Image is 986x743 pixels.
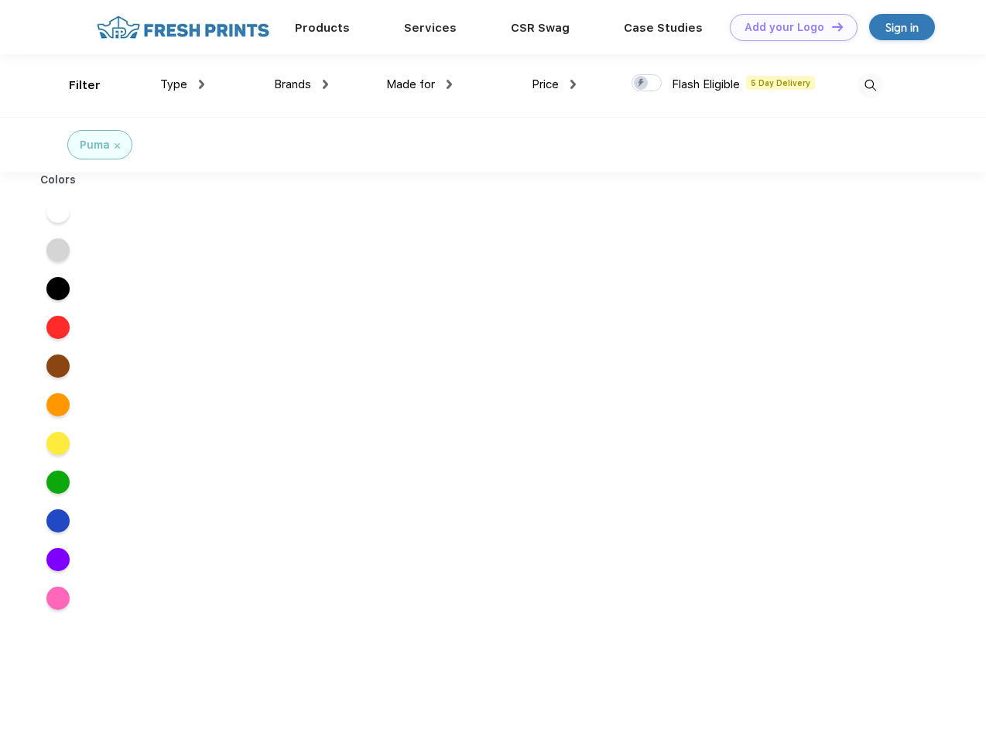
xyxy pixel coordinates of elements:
[532,77,559,91] span: Price
[92,14,274,41] img: fo%20logo%202.webp
[746,76,815,90] span: 5 Day Delivery
[404,21,457,35] a: Services
[274,77,311,91] span: Brands
[160,77,187,91] span: Type
[511,21,570,35] a: CSR Swag
[295,21,350,35] a: Products
[672,77,740,91] span: Flash Eligible
[80,137,110,153] div: Puma
[885,19,919,36] div: Sign in
[745,21,824,34] div: Add your Logo
[570,80,576,89] img: dropdown.png
[386,77,435,91] span: Made for
[323,80,328,89] img: dropdown.png
[115,143,120,149] img: filter_cancel.svg
[858,73,883,98] img: desktop_search.svg
[869,14,935,40] a: Sign in
[199,80,204,89] img: dropdown.png
[29,172,88,188] div: Colors
[832,22,843,31] img: DT
[447,80,452,89] img: dropdown.png
[69,77,101,94] div: Filter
